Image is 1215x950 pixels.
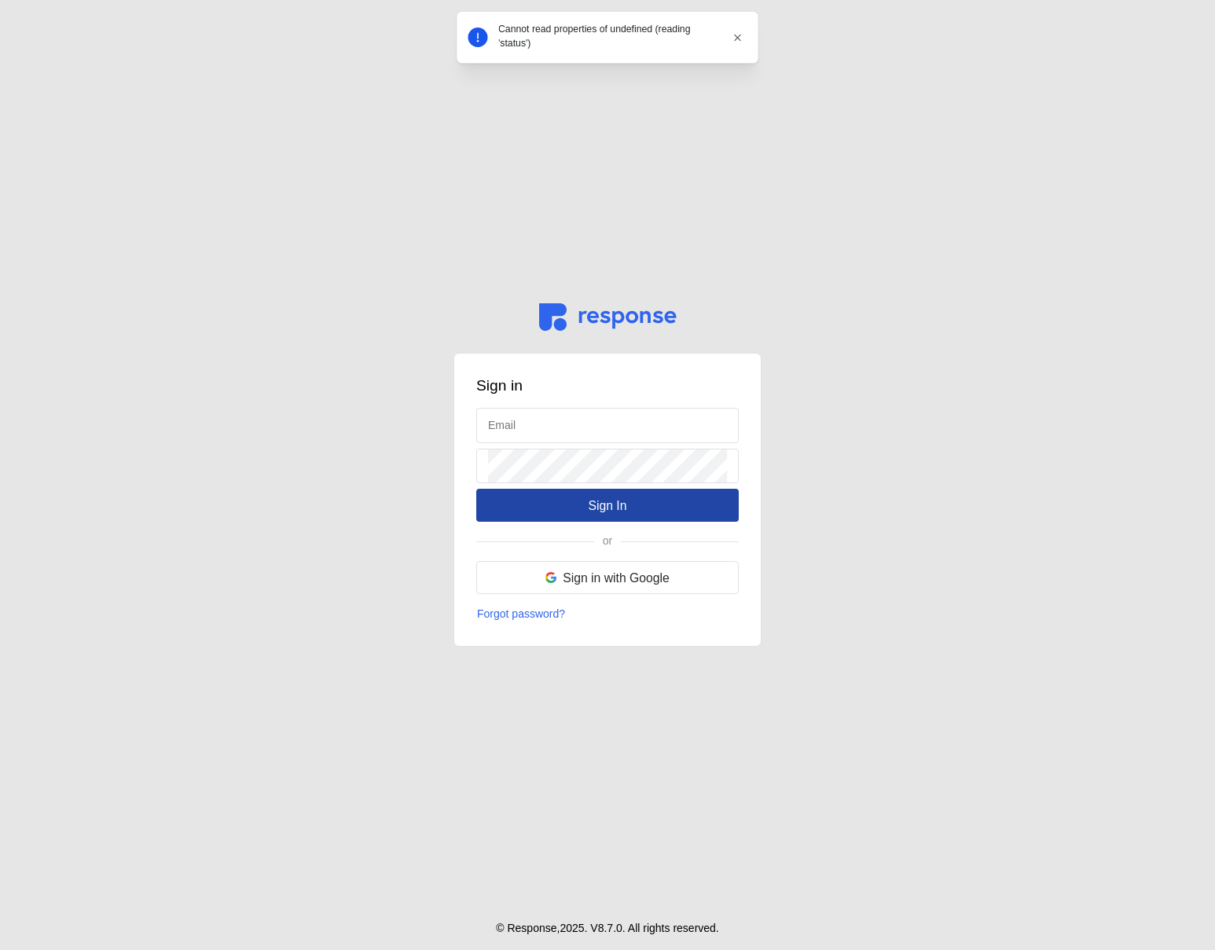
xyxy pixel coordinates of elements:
button: Sign in with Google [476,561,739,594]
p: or [603,533,612,550]
button: Forgot password? [476,605,566,624]
p: Sign in with Google [563,568,670,588]
img: svg%3e [539,303,677,331]
p: Sign In [588,496,626,515]
div: Cannot read properties of undefined (reading 'status') [498,23,725,51]
button: Sign In [476,489,739,522]
p: © Response, 2025 . V 8.7.0 . All rights reserved. [496,920,719,937]
img: svg%3e [545,572,556,583]
h3: Sign in [476,376,739,397]
input: Email [488,409,727,442]
p: Forgot password? [477,606,565,623]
